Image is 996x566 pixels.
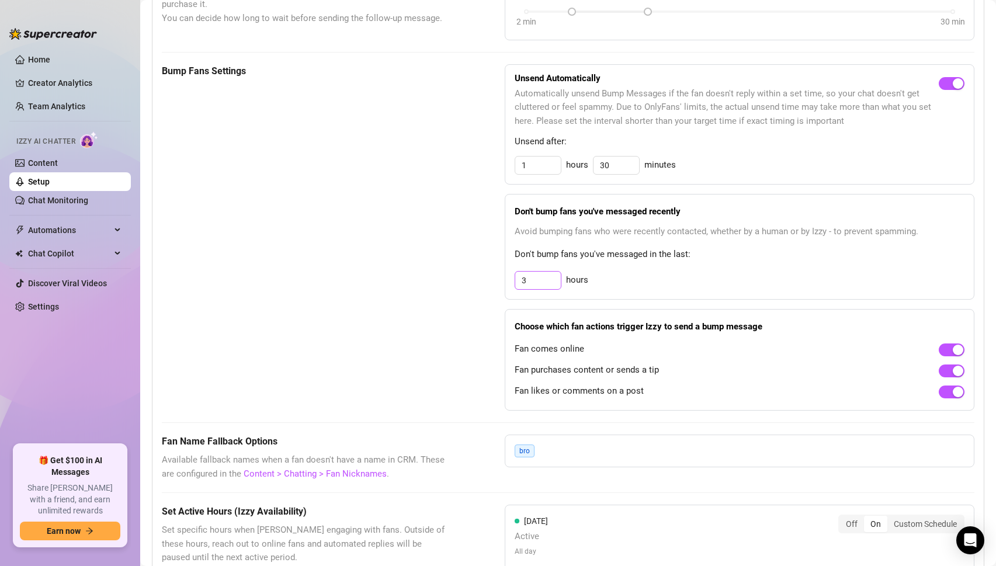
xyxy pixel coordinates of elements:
[566,158,588,172] span: hours
[887,516,963,532] div: Custom Schedule
[162,505,446,519] h5: Set Active Hours (Izzy Availability)
[20,522,120,540] button: Earn nowarrow-right
[28,244,111,263] span: Chat Copilot
[839,516,864,532] div: Off
[162,64,446,78] h5: Bump Fans Settings
[566,273,588,287] span: hours
[28,102,85,111] a: Team Analytics
[15,225,25,235] span: thunderbolt
[515,321,762,332] strong: Choose which fan actions trigger Izzy to send a bump message
[515,73,601,84] strong: Unsend Automatically
[28,221,111,239] span: Automations
[515,225,964,239] span: Avoid bumping fans who were recently contacted, whether by a human or by Izzy - to prevent spamming.
[162,435,446,449] h5: Fan Name Fallback Options
[524,516,548,526] span: [DATE]
[515,384,644,398] span: Fan likes or comments on a post
[838,515,964,533] div: segmented control
[956,526,984,554] div: Open Intercom Messenger
[28,74,122,92] a: Creator Analytics
[16,136,75,147] span: Izzy AI Chatter
[28,302,59,311] a: Settings
[515,248,964,262] span: Don't bump fans you've messaged in the last:
[80,131,98,148] img: AI Chatter
[515,206,681,217] strong: Don't bump fans you've messaged recently
[28,158,58,168] a: Content
[28,55,50,64] a: Home
[9,28,97,40] img: logo-BBDzfeDw.svg
[162,453,446,481] span: Available fallback names when a fan doesn't have a name in CRM. These are configured in the .
[20,482,120,517] span: Share [PERSON_NAME] with a friend, and earn unlimited rewards
[515,530,548,544] span: Active
[28,196,88,205] a: Chat Monitoring
[244,468,387,479] a: Content > Chatting > Fan Nicknames
[515,342,584,356] span: Fan comes online
[864,516,887,532] div: On
[515,445,535,457] span: bro
[515,546,548,557] span: All day
[515,363,659,377] span: Fan purchases content or sends a tip
[941,15,965,28] div: 30 min
[28,177,50,186] a: Setup
[516,15,536,28] div: 2 min
[28,279,107,288] a: Discover Viral Videos
[644,158,676,172] span: minutes
[15,249,23,258] img: Chat Copilot
[515,135,964,149] span: Unsend after:
[85,527,93,535] span: arrow-right
[162,523,446,565] span: Set specific hours when [PERSON_NAME] engaging with fans. Outside of these hours, reach out to on...
[20,455,120,478] span: 🎁 Get $100 in AI Messages
[47,526,81,536] span: Earn now
[515,87,939,129] span: Automatically unsend Bump Messages if the fan doesn't reply within a set time, so your chat doesn...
